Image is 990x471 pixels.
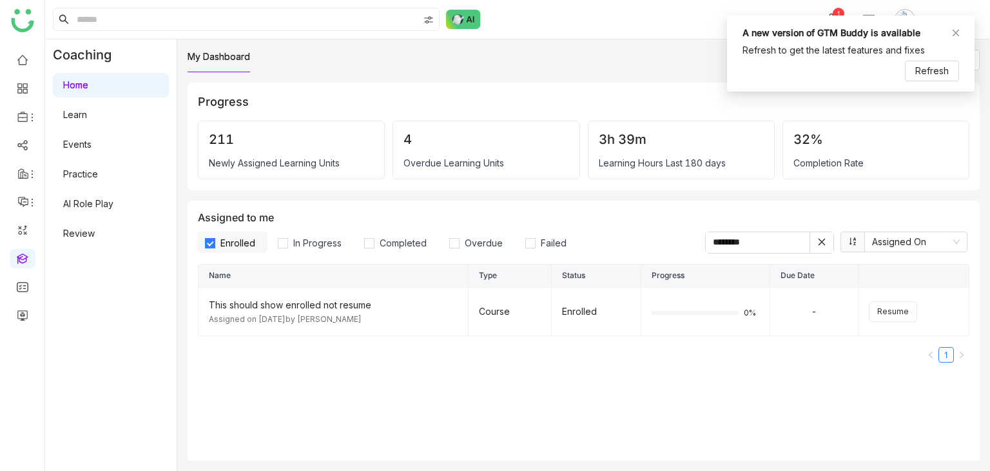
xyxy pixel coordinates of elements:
[895,9,915,30] img: avatar
[188,51,250,62] a: My Dashboard
[744,309,759,317] span: 0%
[198,93,969,110] div: Progress
[923,347,938,363] button: Previous Page
[63,109,87,120] a: Learn
[877,306,909,318] span: Resume
[199,265,469,288] th: Name
[793,157,958,168] div: Completion Rate
[63,79,88,90] a: Home
[915,64,949,78] span: Refresh
[215,237,260,248] span: Enrolled
[939,348,953,362] a: 1
[954,347,969,363] button: Next Page
[742,26,920,40] div: A new version of GTM Buddy is available
[892,9,975,30] button: arif test
[209,298,458,312] div: This should show enrolled not resume
[469,265,552,288] th: Type
[920,12,954,26] span: arif test
[423,15,434,25] img: search-type.svg
[599,132,764,147] div: 3h 39m
[536,237,572,248] span: Failed
[905,61,959,81] button: Refresh
[599,157,764,168] div: Learning Hours Last 180 days
[793,132,958,147] div: 32%
[770,288,859,337] td: -
[209,157,374,168] div: Newly Assigned Learning Units
[479,305,541,319] div: Course
[869,301,917,322] button: Resume
[63,168,98,179] a: Practice
[63,228,95,239] a: Review
[770,265,859,288] th: Due Date
[742,43,925,57] div: Refresh to get the latest features and fixes
[374,237,432,248] span: Completed
[552,265,641,288] th: Status
[403,157,568,168] div: Overdue Learning Units
[562,305,630,319] div: Enrolled
[11,9,34,32] img: logo
[198,211,969,254] div: Assigned to me
[45,39,131,70] div: Coaching
[460,237,508,248] span: Overdue
[938,347,954,363] li: 1
[641,265,770,288] th: Progress
[209,132,374,147] div: 211
[63,198,113,209] a: AI Role Play
[63,139,92,150] a: Events
[833,8,844,19] div: 1
[403,132,568,147] div: 4
[209,314,458,326] div: Assigned on [DATE] by [PERSON_NAME]
[872,232,960,252] nz-select-item: Assigned On
[446,10,481,29] img: ask-buddy-normal.svg
[862,14,875,27] img: help.svg
[288,237,347,248] span: In Progress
